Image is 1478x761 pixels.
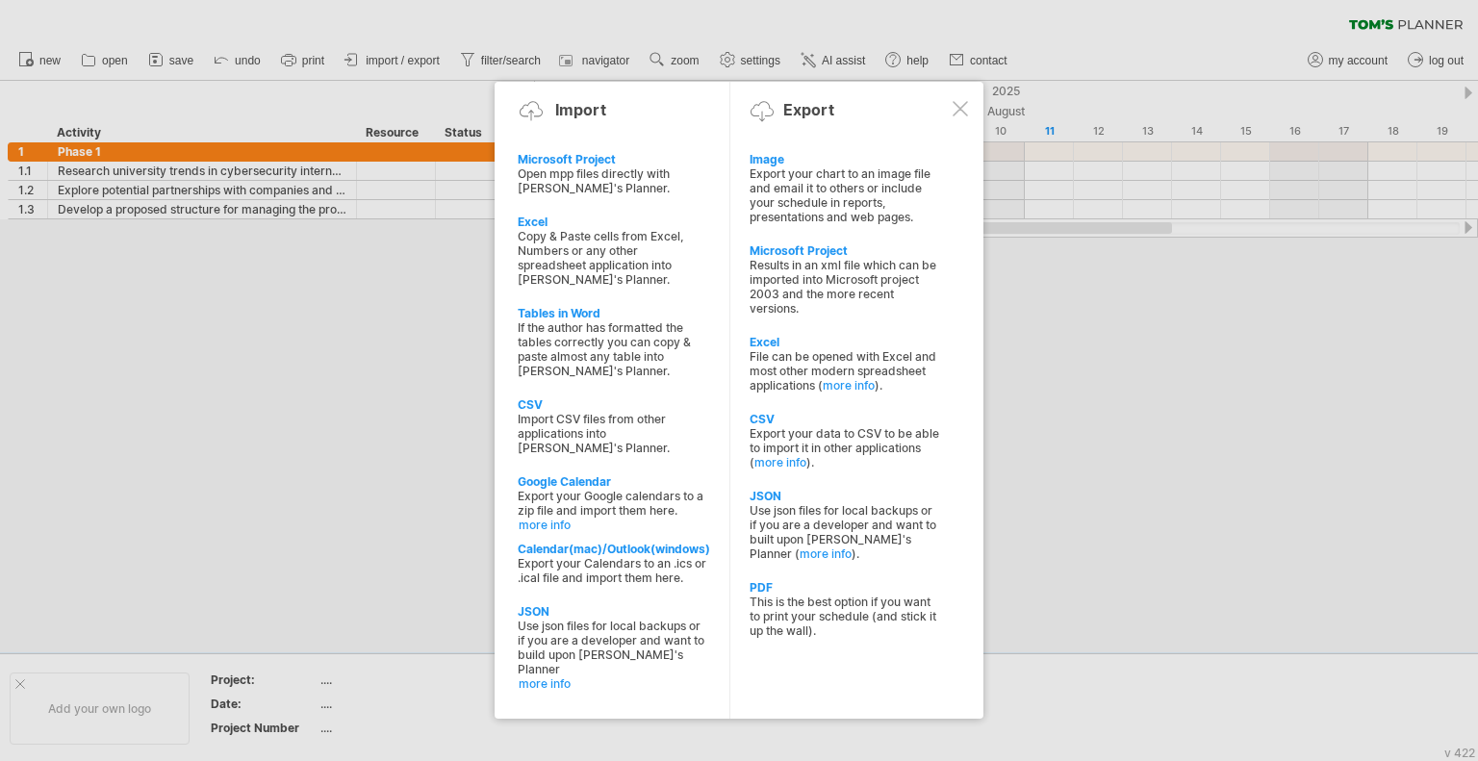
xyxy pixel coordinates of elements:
div: Import [555,100,606,119]
div: File can be opened with Excel and most other modern spreadsheet applications ( ). [750,349,940,393]
div: Copy & Paste cells from Excel, Numbers or any other spreadsheet application into [PERSON_NAME]'s ... [518,229,708,287]
div: JSON [750,489,940,503]
div: Tables in Word [518,306,708,320]
div: If the author has formatted the tables correctly you can copy & paste almost any table into [PERS... [518,320,708,378]
div: PDF [750,580,940,595]
div: Export [783,100,834,119]
div: Export your data to CSV to be able to import it in other applications ( ). [750,426,940,469]
a: more info [823,378,875,393]
div: Results in an xml file which can be imported into Microsoft project 2003 and the more recent vers... [750,258,940,316]
div: CSV [750,412,940,426]
a: more info [754,455,806,469]
div: Excel [518,215,708,229]
a: more info [800,546,852,561]
a: more info [519,518,709,532]
div: Excel [750,335,940,349]
div: Export your chart to an image file and email it to others or include your schedule in reports, pr... [750,166,940,224]
div: Microsoft Project [750,243,940,258]
div: Use json files for local backups or if you are a developer and want to built upon [PERSON_NAME]'s... [750,503,940,561]
div: Image [750,152,940,166]
a: more info [519,676,709,691]
div: This is the best option if you want to print your schedule (and stick it up the wall). [750,595,940,638]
